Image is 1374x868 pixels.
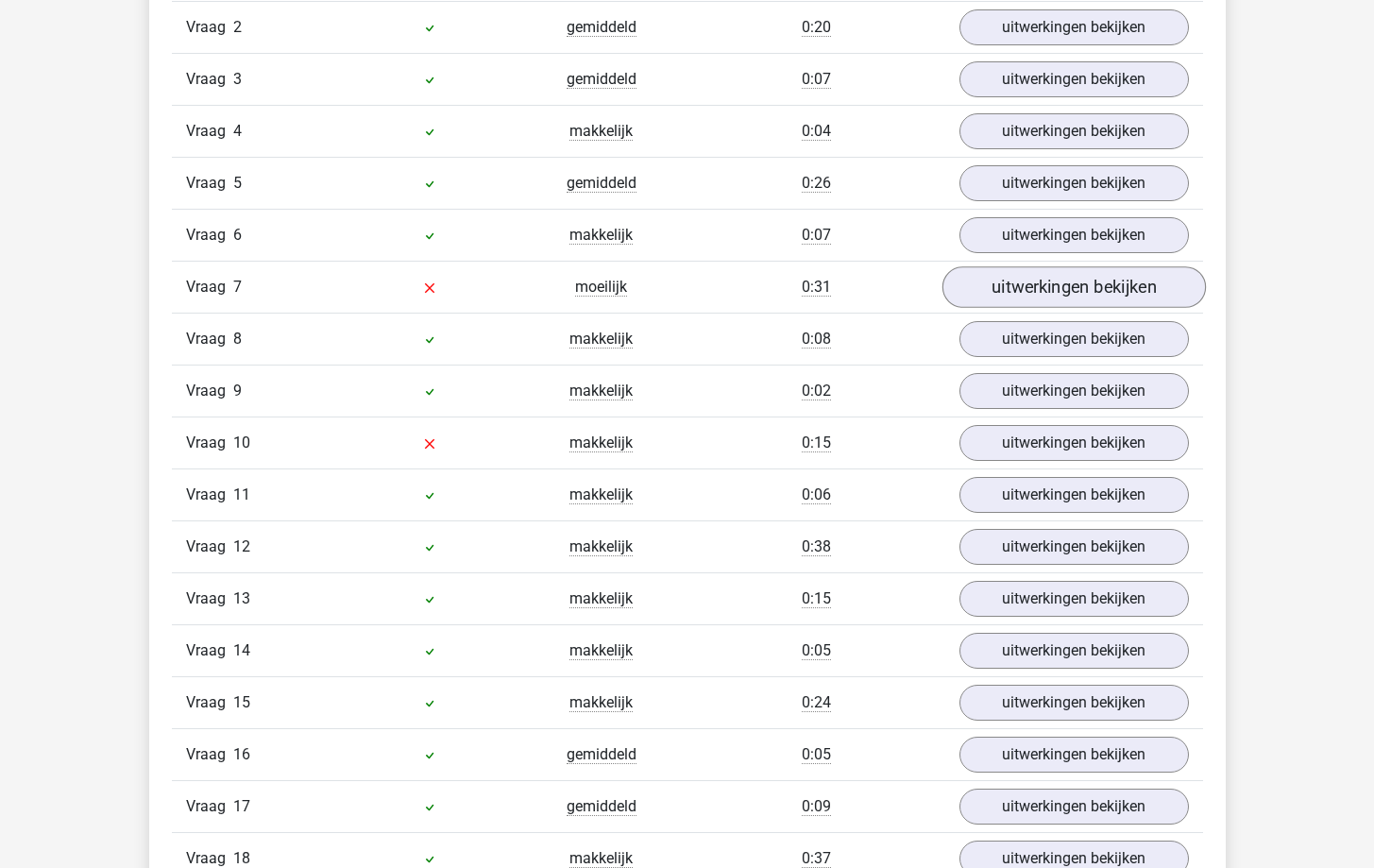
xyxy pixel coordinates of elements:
[802,485,831,504] span: 0:06
[802,537,831,556] span: 0:38
[959,217,1189,253] a: uitwerkingen bekijken
[186,484,233,506] span: Vraag
[569,434,633,452] span: makkelijk
[569,537,633,556] span: makkelijk
[567,797,636,816] span: gemiddeld
[802,18,831,37] span: 0:20
[802,70,831,89] span: 0:07
[802,693,831,712] span: 0:24
[186,536,233,558] span: Vraag
[186,587,233,610] span: Vraag
[233,226,242,244] span: 6
[233,849,250,867] span: 18
[569,226,633,245] span: makkelijk
[802,174,831,193] span: 0:26
[802,434,831,452] span: 0:15
[569,382,633,400] span: makkelijk
[959,529,1189,565] a: uitwerkingen bekijken
[186,224,233,247] span: Vraag
[233,70,242,88] span: 3
[233,382,242,400] span: 9
[186,276,233,298] span: Vraag
[569,693,633,712] span: makkelijk
[941,266,1205,308] a: uitwerkingen bekijken
[186,639,233,662] span: Vraag
[233,641,250,659] span: 14
[233,485,250,503] span: 11
[233,434,250,451] span: 10
[569,641,633,660] span: makkelijk
[959,425,1189,461] a: uitwerkingen bekijken
[567,174,636,193] span: gemiddeld
[802,589,831,608] span: 0:15
[567,70,636,89] span: gemiddeld
[186,172,233,195] span: Vraag
[233,122,242,140] span: 4
[569,122,633,141] span: makkelijk
[233,537,250,555] span: 12
[186,743,233,766] span: Vraag
[959,737,1189,773] a: uitwerkingen bekijken
[233,745,250,763] span: 16
[233,589,250,607] span: 13
[802,641,831,660] span: 0:05
[186,432,233,454] span: Vraag
[186,380,233,402] span: Vraag
[802,797,831,816] span: 0:09
[186,795,233,818] span: Vraag
[802,226,831,245] span: 0:07
[959,9,1189,45] a: uitwerkingen bekijken
[959,61,1189,97] a: uitwerkingen bekijken
[567,18,636,37] span: gemiddeld
[959,321,1189,357] a: uitwerkingen bekijken
[802,330,831,349] span: 0:08
[233,797,250,815] span: 17
[233,693,250,711] span: 15
[567,745,636,764] span: gemiddeld
[186,328,233,350] span: Vraag
[959,373,1189,409] a: uitwerkingen bekijken
[569,485,633,504] span: makkelijk
[959,633,1189,669] a: uitwerkingen bekijken
[802,382,831,400] span: 0:02
[186,16,233,39] span: Vraag
[959,581,1189,617] a: uitwerkingen bekijken
[959,113,1189,149] a: uitwerkingen bekijken
[575,278,627,297] span: moeilijk
[569,849,633,868] span: makkelijk
[959,789,1189,825] a: uitwerkingen bekijken
[959,477,1189,513] a: uitwerkingen bekijken
[959,165,1189,201] a: uitwerkingen bekijken
[569,330,633,349] span: makkelijk
[233,174,242,192] span: 5
[569,589,633,608] span: makkelijk
[802,849,831,868] span: 0:37
[186,68,233,91] span: Vraag
[233,330,242,348] span: 8
[186,691,233,714] span: Vraag
[802,278,831,297] span: 0:31
[802,745,831,764] span: 0:05
[959,685,1189,721] a: uitwerkingen bekijken
[802,122,831,141] span: 0:04
[233,18,242,36] span: 2
[186,120,233,143] span: Vraag
[233,278,242,296] span: 7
